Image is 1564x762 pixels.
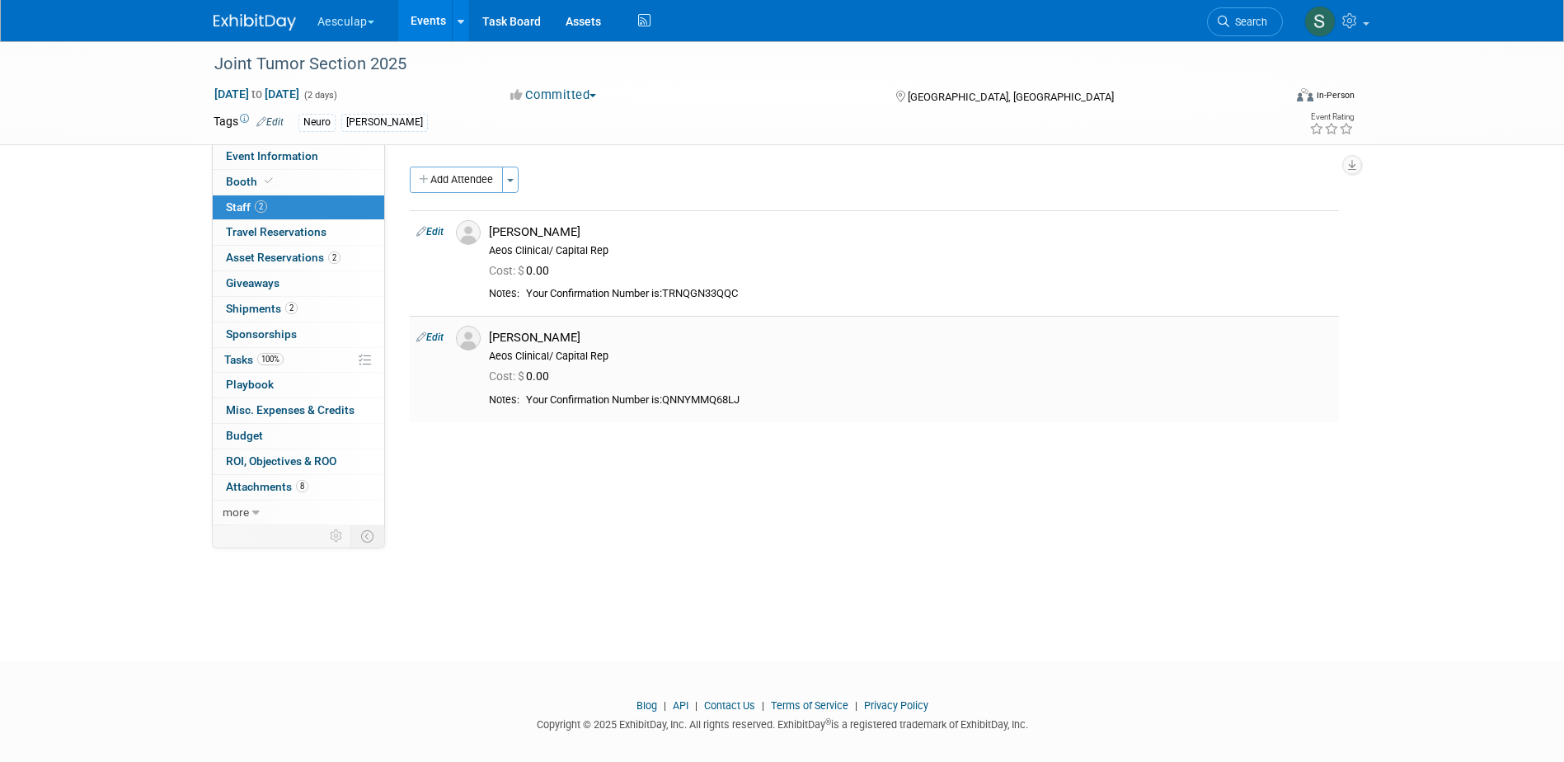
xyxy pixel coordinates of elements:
[1297,88,1313,101] img: Format-Inperson.png
[226,225,326,238] span: Travel Reservations
[456,326,481,350] img: Associate-Profile-5.png
[1207,7,1283,36] a: Search
[636,699,657,712] a: Blog
[864,699,928,712] a: Privacy Policy
[489,330,1332,346] div: [PERSON_NAME]
[213,501,384,525] a: more
[226,378,274,391] span: Playbook
[489,244,1332,257] div: Aeos Clinical/ Capital Rep
[213,297,384,322] a: Shipments2
[303,90,337,101] span: (2 days)
[322,525,351,547] td: Personalize Event Tab Strip
[213,271,384,296] a: Giveaways
[489,369,556,383] span: 0.00
[489,224,1332,240] div: [PERSON_NAME]
[214,14,296,31] img: ExhibitDay
[265,176,273,186] i: Booth reservation complete
[226,403,355,416] span: Misc. Expenses & Credits
[213,398,384,423] a: Misc. Expenses & Credits
[328,252,341,264] span: 2
[758,699,768,712] span: |
[526,287,1332,301] div: Your Confirmation Number is:TRNQGN33QQC
[223,506,249,519] span: more
[489,350,1332,363] div: Aeos Clinical/ Capital Rep
[1316,89,1355,101] div: In-Person
[226,480,308,493] span: Attachments
[213,449,384,474] a: ROI, Objectives & ROO
[226,149,318,162] span: Event Information
[673,699,688,712] a: API
[214,113,284,132] td: Tags
[226,302,298,315] span: Shipments
[489,369,526,383] span: Cost: $
[296,480,308,492] span: 8
[350,525,384,547] td: Toggle Event Tabs
[285,302,298,314] span: 2
[257,353,284,365] span: 100%
[209,49,1258,79] div: Joint Tumor Section 2025
[249,87,265,101] span: to
[489,264,556,277] span: 0.00
[213,322,384,347] a: Sponsorships
[526,393,1332,407] div: Your Confirmation Number is:QNNYMMQ68LJ
[226,200,267,214] span: Staff
[213,144,384,169] a: Event Information
[505,87,603,104] button: Committed
[213,373,384,397] a: Playbook
[213,424,384,449] a: Budget
[341,114,428,131] div: [PERSON_NAME]
[298,114,336,131] div: Neuro
[1186,86,1355,111] div: Event Format
[213,220,384,245] a: Travel Reservations
[489,393,519,407] div: Notes:
[691,699,702,712] span: |
[256,116,284,128] a: Edit
[213,475,384,500] a: Attachments8
[214,87,300,101] span: [DATE] [DATE]
[213,195,384,220] a: Staff2
[213,348,384,373] a: Tasks100%
[908,91,1114,103] span: [GEOGRAPHIC_DATA], [GEOGRAPHIC_DATA]
[771,699,848,712] a: Terms of Service
[489,287,519,300] div: Notes:
[226,276,279,289] span: Giveaways
[704,699,755,712] a: Contact Us
[851,699,862,712] span: |
[416,332,444,343] a: Edit
[255,200,267,213] span: 2
[1309,113,1354,121] div: Event Rating
[456,220,481,245] img: Associate-Profile-5.png
[226,327,297,341] span: Sponsorships
[226,454,336,468] span: ROI, Objectives & ROO
[226,251,341,264] span: Asset Reservations
[416,226,444,238] a: Edit
[213,246,384,270] a: Asset Reservations2
[410,167,503,193] button: Add Attendee
[1304,6,1336,37] img: Sara Hurson
[226,429,263,442] span: Budget
[226,175,276,188] span: Booth
[660,699,670,712] span: |
[489,264,526,277] span: Cost: $
[224,353,284,366] span: Tasks
[1229,16,1267,28] span: Search
[213,170,384,195] a: Booth
[825,717,831,727] sup: ®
